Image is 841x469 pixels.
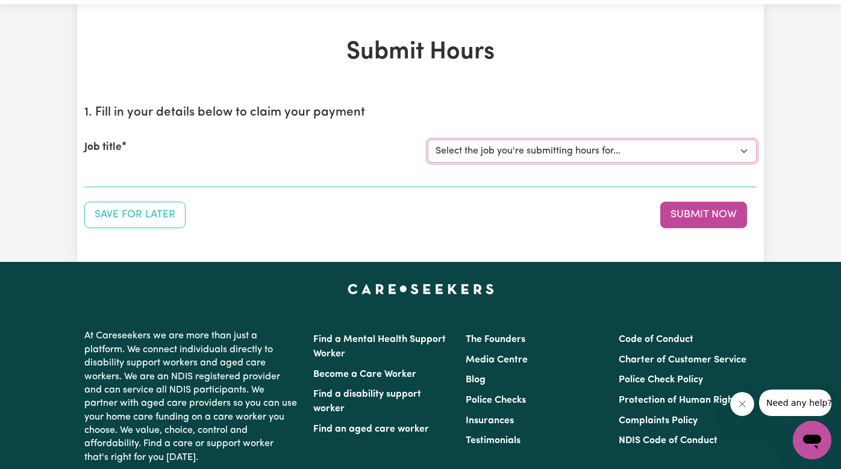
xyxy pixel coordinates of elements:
[730,392,754,416] iframe: Close message
[313,424,429,434] a: Find an aged care worker
[84,325,299,469] p: At Careseekers we are more than just a platform. We connect individuals directly to disability su...
[7,8,73,18] span: Need any help?
[466,416,514,426] a: Insurances
[84,202,186,228] button: Save your job report
[619,355,746,365] a: Charter of Customer Service
[313,335,446,359] a: Find a Mental Health Support Worker
[466,355,528,365] a: Media Centre
[466,396,526,405] a: Police Checks
[348,284,494,293] a: Careseekers home page
[466,375,486,385] a: Blog
[619,335,693,344] a: Code of Conduct
[619,416,698,426] a: Complaints Policy
[660,202,747,228] button: Submit your job report
[84,140,122,155] label: Job title
[466,335,525,344] a: The Founders
[313,390,421,414] a: Find a disability support worker
[619,436,718,446] a: NDIS Code of Conduct
[84,38,757,67] h1: Submit Hours
[793,421,831,459] iframe: Button to launch messaging window
[619,396,741,405] a: Protection of Human Rights
[313,370,416,379] a: Become a Care Worker
[619,375,703,385] a: Police Check Policy
[759,390,831,416] iframe: Message from company
[466,436,521,446] a: Testimonials
[84,105,757,120] h2: 1. Fill in your details below to claim your payment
